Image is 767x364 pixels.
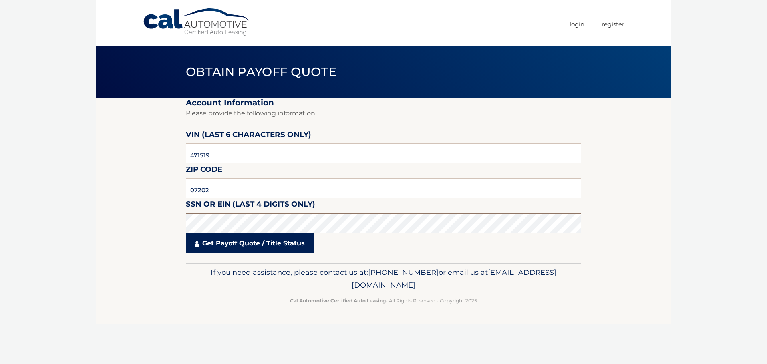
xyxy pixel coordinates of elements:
[191,266,576,292] p: If you need assistance, please contact us at: or email us at
[602,18,624,31] a: Register
[186,163,222,178] label: Zip Code
[290,298,386,304] strong: Cal Automotive Certified Auto Leasing
[186,129,311,143] label: VIN (last 6 characters only)
[368,268,439,277] span: [PHONE_NUMBER]
[186,108,581,119] p: Please provide the following information.
[143,8,250,36] a: Cal Automotive
[186,64,336,79] span: Obtain Payoff Quote
[186,233,314,253] a: Get Payoff Quote / Title Status
[186,198,315,213] label: SSN or EIN (last 4 digits only)
[570,18,584,31] a: Login
[191,296,576,305] p: - All Rights Reserved - Copyright 2025
[186,98,581,108] h2: Account Information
